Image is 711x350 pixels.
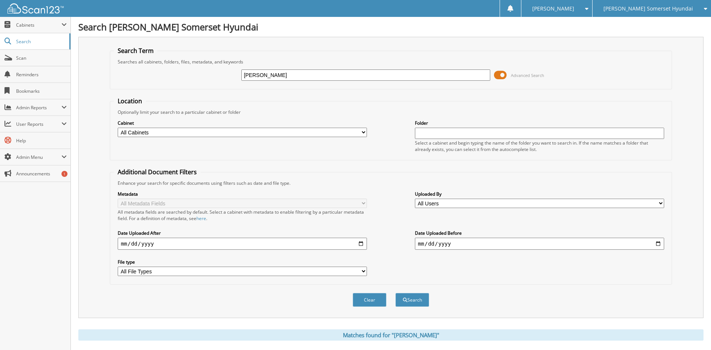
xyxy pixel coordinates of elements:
[16,170,67,177] span: Announcements
[415,191,664,197] label: Uploaded By
[16,121,61,127] span: User Reports
[78,329,704,341] div: Matches found for "[PERSON_NAME]"
[603,6,693,11] span: [PERSON_NAME] Somerset Hyundai
[16,88,67,94] span: Bookmarks
[118,209,367,222] div: All metadata fields are searched by default. Select a cabinet with metadata to enable filtering b...
[16,22,61,28] span: Cabinets
[415,230,664,236] label: Date Uploaded Before
[114,47,157,55] legend: Search Term
[415,140,664,152] div: Select a cabinet and begin typing the name of the folder you want to search in. If the name match...
[415,238,664,250] input: end
[16,137,67,144] span: Help
[16,71,67,78] span: Reminders
[674,314,711,350] iframe: Chat Widget
[511,72,544,78] span: Advanced Search
[353,293,386,307] button: Clear
[16,154,61,160] span: Admin Menu
[118,120,367,126] label: Cabinet
[16,38,66,45] span: Search
[118,230,367,236] label: Date Uploaded After
[16,104,61,111] span: Admin Reports
[196,215,206,222] a: here
[114,59,668,65] div: Searches all cabinets, folders, files, metadata, and keywords
[114,180,668,186] div: Enhance your search for specific documents using filters such as date and file type.
[118,238,367,250] input: start
[114,97,146,105] legend: Location
[118,259,367,265] label: File type
[61,171,67,177] div: 1
[532,6,574,11] span: [PERSON_NAME]
[114,109,668,115] div: Optionally limit your search to a particular cabinet or folder
[16,55,67,61] span: Scan
[78,21,704,33] h1: Search [PERSON_NAME] Somerset Hyundai
[415,120,664,126] label: Folder
[118,191,367,197] label: Metadata
[114,168,201,176] legend: Additional Document Filters
[7,3,64,14] img: scan123-logo-white.svg
[395,293,429,307] button: Search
